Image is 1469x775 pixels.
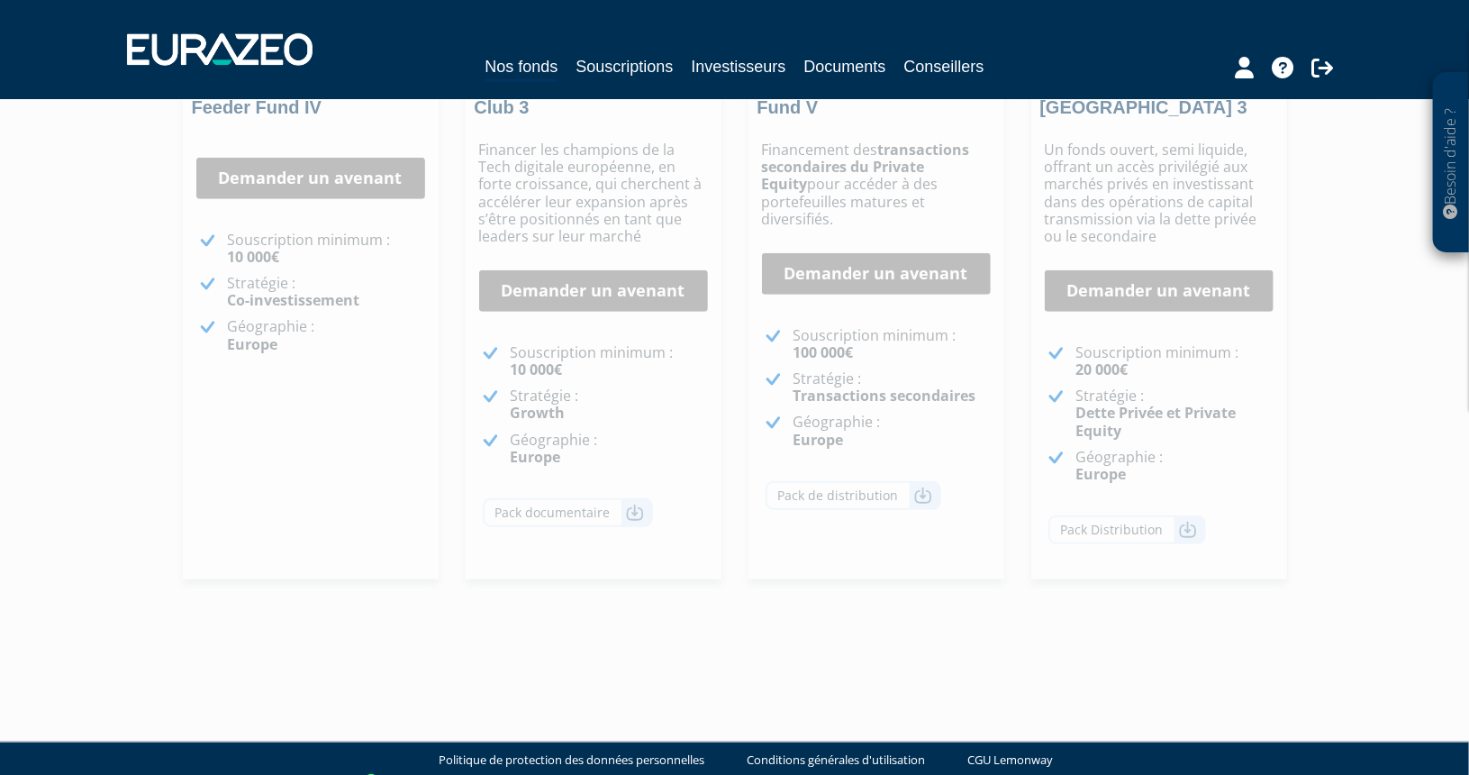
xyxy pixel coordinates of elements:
[793,342,854,362] strong: 100 000€
[228,318,425,352] p: Géographie :
[479,141,708,245] p: Financer les champions de la Tech digitale européenne, en forte croissance, qui cherchent à accél...
[479,270,708,312] a: Demander un avenant
[1045,270,1274,312] a: Demander un avenant
[904,54,984,79] a: Conseillers
[228,290,360,310] strong: Co-investissement
[1076,464,1127,484] strong: Europe
[1076,449,1274,483] p: Géographie :
[196,158,425,199] a: Demander un avenant
[762,141,991,228] p: Financement des pour accéder à des portefeuilles matures et diversifiés.
[1076,403,1237,440] strong: Dette Privée et Private Equity
[1076,360,1129,379] strong: 20 000€
[793,430,844,450] strong: Europe
[439,752,704,769] a: Politique de protection des données personnelles
[762,253,991,295] a: Demander un avenant
[967,752,1053,769] a: CGU Lemonway
[511,447,561,467] strong: Europe
[228,334,278,354] strong: Europe
[485,54,558,82] a: Nos fonds
[793,327,991,361] p: Souscription minimum :
[1076,387,1274,440] p: Stratégie :
[511,344,708,378] p: Souscription minimum :
[793,370,991,405] p: Stratégie :
[691,54,785,79] a: Investisseurs
[804,54,886,79] a: Documents
[192,74,392,117] a: Eurazeo Co-Investment Feeder Fund IV
[511,360,563,379] strong: 10 000€
[793,386,976,406] strong: Transactions secondaires
[757,74,989,117] a: Eurazeo Secondary Feeder Fund V
[228,275,425,309] p: Stratégie :
[793,414,991,448] p: Géographie :
[576,54,673,79] a: Souscriptions
[762,140,970,194] strong: transactions secondaires du Private Equity
[475,74,673,117] a: Eurazeo Entrepreneurs Club 3
[127,33,313,66] img: 1732889491-logotype_eurazeo_blanc_rvb.png
[228,232,425,266] p: Souscription minimum :
[1076,344,1274,378] p: Souscription minimum :
[228,247,280,267] strong: 10 000€
[483,498,653,527] a: Pack documentaire
[1045,141,1274,245] p: Un fonds ouvert, semi liquide, offrant un accès privilégié aux marchés privés en investissant dan...
[511,432,708,466] p: Géographie :
[511,387,708,422] p: Stratégie :
[511,403,566,423] strong: Growth
[1040,74,1247,117] a: Eurazeo Private Value [GEOGRAPHIC_DATA] 3
[1048,515,1206,544] a: Pack Distribution
[1441,82,1462,244] p: Besoin d'aide ?
[766,481,941,510] a: Pack de distribution
[747,752,925,769] a: Conditions générales d'utilisation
